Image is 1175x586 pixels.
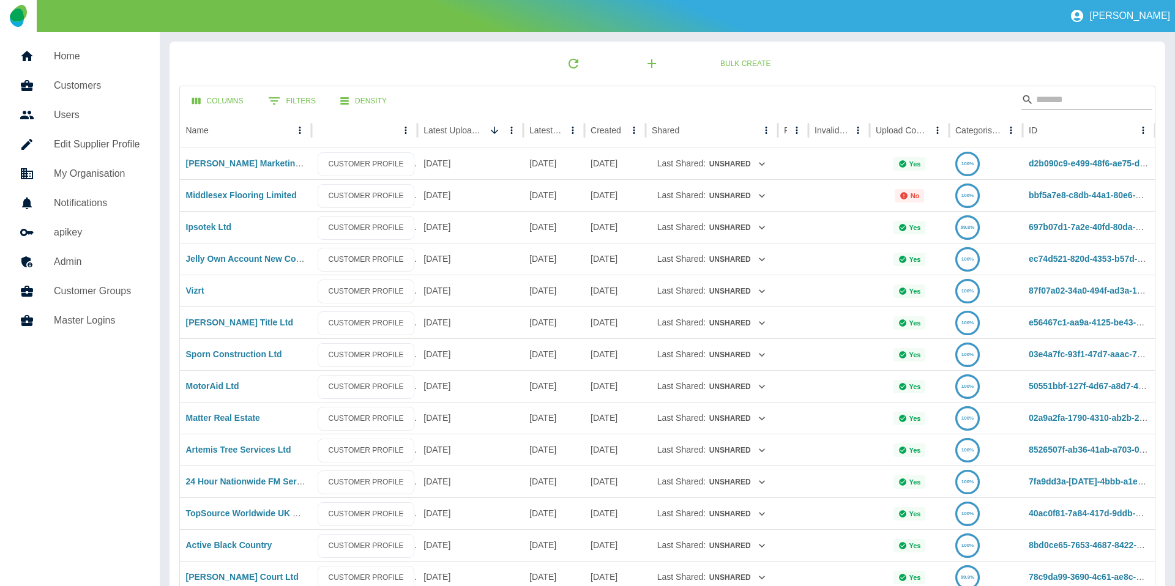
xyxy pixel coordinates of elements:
[955,317,980,327] a: 100%
[54,108,140,122] h5: Users
[955,254,980,264] a: 100%
[258,89,326,113] button: Show filters
[186,222,232,232] a: Ipsotek Ltd
[955,190,980,200] a: 100%
[652,498,772,529] div: Last Shared:
[955,540,980,550] a: 100%
[876,125,928,135] div: Upload Complete
[1135,122,1152,139] button: ID column menu
[652,434,772,465] div: Last Shared:
[708,346,766,365] button: Unshared
[318,439,414,462] a: CUSTOMER PROFILE
[961,543,974,548] text: 100%
[652,307,772,338] div: Last Shared:
[909,287,921,295] p: Yes
[909,510,921,517] p: Yes
[584,370,646,402] div: 10 Apr 2025
[652,371,772,402] div: Last Shared:
[186,125,209,135] div: Name
[708,505,766,524] button: Unshared
[186,158,381,168] a: [PERSON_NAME] Marketing ([PERSON_NAME])
[849,122,867,139] button: Invalid Creds column menu
[291,122,308,139] button: Name column menu
[955,381,980,391] a: 100%
[318,184,414,208] a: CUSTOMER PROFILE
[961,352,974,357] text: 100%
[584,338,646,370] div: 10 Apr 2025
[961,415,974,421] text: 100%
[523,497,584,529] div: 21 Aug 2025
[909,542,921,549] p: Yes
[318,470,414,494] a: CUSTOMER PROFILE
[318,152,414,176] a: CUSTOMER PROFILE
[318,407,414,431] a: CUSTOMER PROFILE
[584,306,646,338] div: 10 Apr 2025
[909,478,921,486] p: Yes
[955,508,980,518] a: 100%
[708,282,766,301] button: Unshared
[708,377,766,396] button: Unshared
[955,158,980,168] a: 100%
[652,402,772,434] div: Last Shared:
[417,465,523,497] div: 27 Aug 2025
[417,529,523,561] div: 25 Aug 2025
[955,286,980,295] a: 100%
[708,250,766,269] button: Unshared
[652,530,772,561] div: Last Shared:
[523,306,584,338] div: 26 Aug 2025
[584,465,646,497] div: 10 Apr 2025
[523,243,584,275] div: 30 Aug 2025
[708,441,766,460] button: Unshared
[909,574,921,581] p: Yes
[523,529,584,561] div: 18 Aug 2025
[186,286,204,295] a: Vizrt
[54,78,140,93] h5: Customers
[909,383,921,390] p: Yes
[417,434,523,465] div: 28 Aug 2025
[318,343,414,367] a: CUSTOMER PROFILE
[961,574,975,580] text: 99.9%
[961,161,974,166] text: 100%
[423,125,485,135] div: Latest Upload Date
[10,71,150,100] a: Customers
[186,381,239,391] a: MotorAid Ltd
[318,311,414,335] a: CUSTOMER PROFILE
[961,511,974,516] text: 100%
[10,42,150,71] a: Home
[625,122,643,139] button: Created column menu
[417,243,523,275] div: 04 Sep 2025
[708,536,766,555] button: Unshared
[708,473,766,492] button: Unshared
[523,402,584,434] div: 23 Aug 2025
[486,122,503,139] button: Sort
[911,192,920,199] p: No
[955,477,980,486] a: 100%
[708,218,766,237] button: Unshared
[961,288,974,294] text: 100%
[909,415,921,422] p: Yes
[758,122,775,139] button: Shared column menu
[955,413,980,423] a: 100%
[10,5,26,27] img: Logo
[318,216,414,240] a: CUSTOMER PROFILE
[708,314,766,333] button: Unshared
[417,497,523,529] div: 26 Aug 2025
[330,90,397,113] button: Density
[584,434,646,465] div: 10 Apr 2025
[909,319,921,327] p: Yes
[10,276,150,306] a: Customer Groups
[54,196,140,210] h5: Notifications
[523,370,584,402] div: 26 Aug 2025
[652,243,772,275] div: Last Shared:
[54,225,140,240] h5: apikey
[397,122,414,139] button: column menu
[503,122,520,139] button: Latest Upload Date column menu
[909,224,921,231] p: Yes
[523,275,584,306] div: 27 Aug 2025
[186,445,291,454] a: Artemis Tree Services Ltd
[584,147,646,179] div: 10 Apr 2025
[929,122,946,139] button: Upload Complete column menu
[652,275,772,306] div: Last Shared:
[318,248,414,272] a: CUSTOMER PROFILE
[652,212,772,243] div: Last Shared:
